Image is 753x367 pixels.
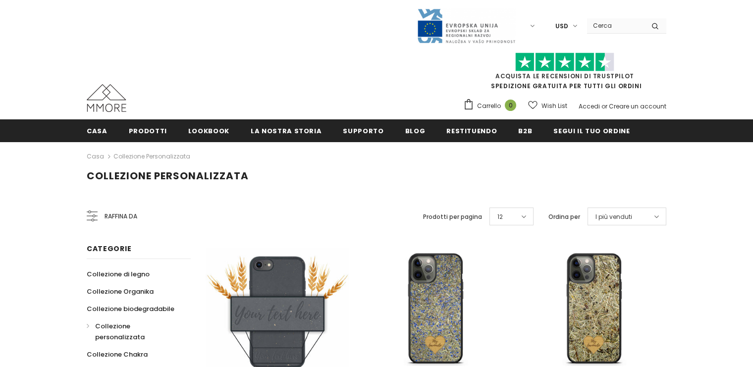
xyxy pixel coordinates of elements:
[463,99,521,113] a: Carrello 0
[495,72,634,80] a: Acquista le recensioni di TrustPilot
[95,321,145,342] span: Collezione personalizzata
[555,21,568,31] span: USD
[528,97,567,114] a: Wish List
[463,57,666,90] span: SPEDIZIONE GRATUITA PER TUTTI GLI ORDINI
[518,119,532,142] a: B2B
[405,119,426,142] a: Blog
[251,126,322,136] span: La nostra storia
[417,8,516,44] img: Javni Razpis
[343,119,383,142] a: supporto
[87,169,249,183] span: Collezione personalizzata
[515,52,614,72] img: Fidati di Pilot Stars
[87,283,154,300] a: Collezione Organika
[609,102,666,110] a: Creare un account
[87,84,126,112] img: Casi MMORE
[87,317,180,346] a: Collezione personalizzata
[553,119,630,142] a: Segui il tuo ordine
[129,126,167,136] span: Prodotti
[113,152,190,160] a: Collezione personalizzata
[405,126,426,136] span: Blog
[343,126,383,136] span: supporto
[129,119,167,142] a: Prodotti
[87,350,148,359] span: Collezione Chakra
[595,212,632,222] span: I più venduti
[87,119,108,142] a: Casa
[579,102,600,110] a: Accedi
[87,304,174,314] span: Collezione biodegradabile
[423,212,482,222] label: Prodotti per pagina
[87,287,154,296] span: Collezione Organika
[87,300,174,317] a: Collezione biodegradabile
[587,18,644,33] input: Search Site
[548,212,580,222] label: Ordina per
[251,119,322,142] a: La nostra storia
[87,151,104,162] a: Casa
[87,269,150,279] span: Collezione di legno
[477,101,501,111] span: Carrello
[446,119,497,142] a: Restituendo
[446,126,497,136] span: Restituendo
[87,244,131,254] span: Categorie
[87,346,148,363] a: Collezione Chakra
[541,101,567,111] span: Wish List
[105,211,137,222] span: Raffina da
[553,126,630,136] span: Segui il tuo ordine
[601,102,607,110] span: or
[417,21,516,30] a: Javni Razpis
[505,100,516,111] span: 0
[188,119,229,142] a: Lookbook
[497,212,503,222] span: 12
[87,265,150,283] a: Collezione di legno
[188,126,229,136] span: Lookbook
[518,126,532,136] span: B2B
[87,126,108,136] span: Casa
